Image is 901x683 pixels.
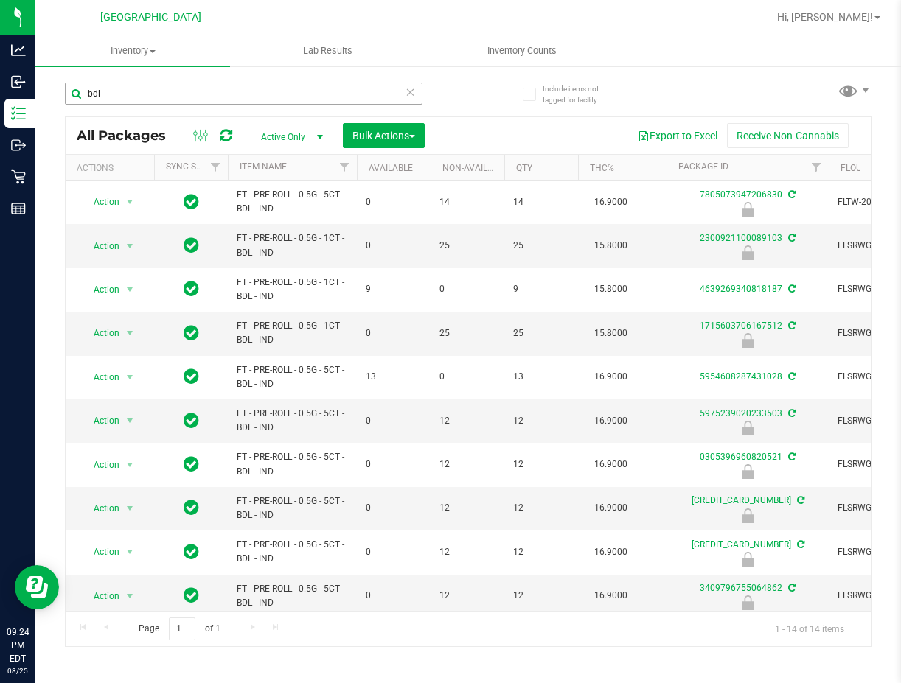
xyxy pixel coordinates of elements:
span: In Sync [184,542,199,562]
span: Action [80,586,120,606]
span: FT - PRE-ROLL - 0.5G - 5CT - BDL - IND [237,538,348,566]
span: In Sync [184,279,199,299]
a: Package ID [678,161,728,172]
span: Action [80,279,120,300]
span: Lab Results [283,44,372,57]
span: select [121,236,139,256]
span: Action [80,367,120,388]
input: 1 [169,617,195,640]
span: select [121,498,139,519]
a: 7805073947206830 [700,189,782,200]
div: Newly Received [664,552,831,567]
span: Sync from Compliance System [786,408,796,418]
span: select [121,542,139,562]
span: In Sync [184,192,199,212]
span: 25 [439,326,495,340]
inline-svg: Analytics [11,43,26,57]
div: Actions [77,163,148,173]
span: 12 [439,458,495,472]
a: Inventory [35,35,230,66]
a: 3409796755064862 [700,583,782,593]
span: FT - PRE-ROLL - 0.5G - 5CT - BDL - IND [237,450,348,478]
span: 16.9000 [587,410,635,432]
input: Search Package ID, Item Name, SKU, Lot or Part Number... [65,83,422,105]
span: 15.8000 [587,279,635,300]
inline-svg: Retail [11,169,26,184]
a: 4639269340818187 [700,284,782,294]
span: Sync from Compliance System [786,371,796,382]
span: Action [80,323,120,343]
button: Receive Non-Cannabis [727,123,849,148]
span: 0 [366,195,422,209]
a: Item Name [240,161,287,172]
span: 0 [439,282,495,296]
span: Page of 1 [126,617,232,640]
a: 5954608287431028 [700,371,782,382]
div: Newly Received [664,245,831,260]
span: 16.9000 [587,366,635,388]
span: Include items not tagged for facility [543,83,616,105]
span: In Sync [184,366,199,387]
div: Newly Received [664,333,831,348]
p: 08/25 [7,665,29,676]
span: FT - PRE-ROLL - 0.5G - 1CT - BDL - IND [237,231,348,259]
span: 12 [439,589,495,603]
span: select [121,586,139,606]
span: 0 [366,589,422,603]
a: Filter [203,155,228,180]
span: 12 [439,414,495,428]
span: Bulk Actions [352,130,415,141]
span: 15.8000 [587,323,635,344]
span: select [121,279,139,300]
span: 1 - 14 of 14 items [763,617,856,640]
span: 25 [439,239,495,253]
span: FT - PRE-ROLL - 0.5G - 5CT - BDL - IND [237,407,348,435]
div: Newly Received [664,595,831,610]
span: 12 [439,501,495,515]
a: 0305396960820521 [700,452,782,462]
span: Action [80,410,120,431]
span: Action [80,498,120,519]
span: 16.9000 [587,497,635,519]
a: [CREDIT_CARD_NUMBER] [692,539,791,550]
span: FT - PRE-ROLL - 0.5G - 5CT - BDL - IND [237,582,348,610]
inline-svg: Inbound [11,74,26,89]
span: Sync from Compliance System [786,583,796,593]
span: 0 [366,239,422,253]
inline-svg: Outbound [11,138,26,153]
span: 12 [513,589,569,603]
span: Clear [406,83,416,102]
span: 14 [439,195,495,209]
iframe: Resource center [15,565,59,609]
a: Sync Status [166,161,223,172]
span: Action [80,542,120,562]
span: Sync from Compliance System [786,233,796,243]
span: 25 [513,239,569,253]
div: Newly Received [664,421,831,435]
span: 0 [366,545,422,559]
a: 1715603706167512 [700,321,782,331]
span: Sync from Compliance System [786,189,796,200]
span: Inventory [35,44,230,57]
span: select [121,367,139,388]
a: Qty [516,163,532,173]
div: Newly Received [664,464,831,479]
span: [GEOGRAPHIC_DATA] [100,11,201,24]
span: Sync from Compliance System [786,452,796,462]
a: 5975239020233503 [700,408,782,418]
span: In Sync [184,497,199,518]
span: select [121,410,139,431]
span: 0 [366,326,422,340]
a: 2300921100089103 [700,233,782,243]
span: 12 [439,545,495,559]
span: 12 [513,414,569,428]
p: 09:24 PM EDT [7,626,29,665]
span: 12 [513,545,569,559]
inline-svg: Reports [11,201,26,216]
span: Action [80,236,120,256]
span: All Packages [77,127,181,144]
span: In Sync [184,410,199,431]
span: In Sync [184,235,199,256]
span: Inventory Counts [467,44,577,57]
span: Hi, [PERSON_NAME]! [777,11,873,23]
